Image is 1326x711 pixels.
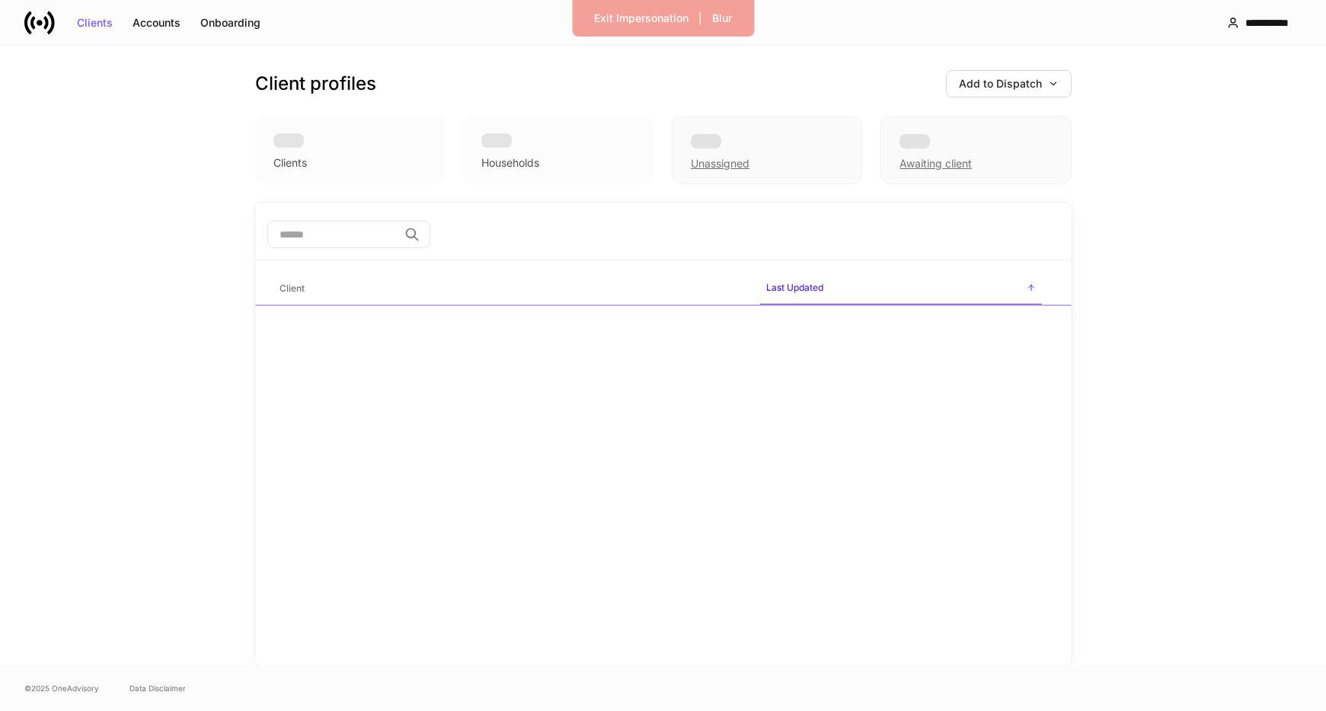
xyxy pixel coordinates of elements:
div: Unassigned [691,156,749,171]
button: Add to Dispatch [946,70,1072,97]
div: Accounts [133,18,181,28]
h6: Client [280,281,305,295]
button: Exit Impersonation [584,6,698,30]
div: Clients [273,155,307,171]
h3: Client profiles [255,72,376,96]
div: Onboarding [200,18,260,28]
span: Client [273,273,748,304]
a: Data Disclaimer [129,682,186,694]
div: Add to Dispatch [959,78,1059,89]
button: Clients [67,11,123,35]
span: Last Updated [760,273,1042,305]
button: Onboarding [190,11,270,35]
div: Unassigned [672,116,862,184]
div: Blur [712,13,732,24]
button: Blur [702,6,742,30]
button: Accounts [123,11,190,35]
div: Awaiting client [899,156,972,171]
div: Clients [77,18,113,28]
div: Awaiting client [880,116,1071,184]
span: © 2025 OneAdvisory [24,682,99,694]
h6: Last Updated [766,280,823,295]
div: Households [481,155,539,171]
div: Exit Impersonation [594,13,689,24]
